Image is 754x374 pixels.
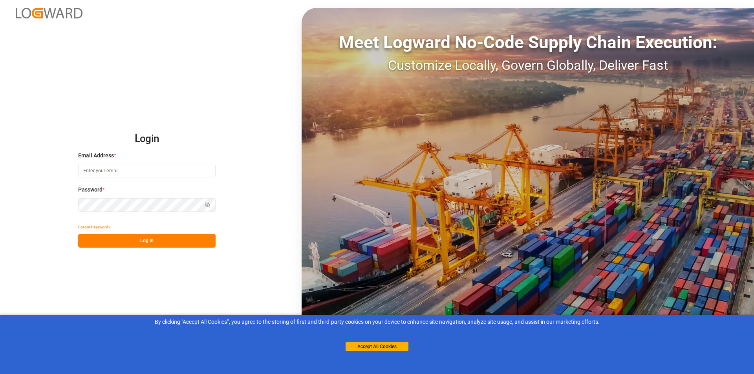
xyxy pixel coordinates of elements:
[78,234,216,248] button: Log In
[302,29,754,55] div: Meet Logward No-Code Supply Chain Execution:
[5,318,749,326] div: By clicking "Accept All Cookies”, you agree to the storing of first and third-party cookies on yo...
[78,186,102,194] span: Password
[16,8,82,18] img: Logward_new_orange.png
[78,164,216,177] input: Enter your email
[346,342,408,351] button: Accept All Cookies
[302,55,754,75] div: Customize Locally, Govern Globally, Deliver Fast
[78,151,114,160] span: Email Address
[78,220,110,234] button: Forgot Password?
[78,126,216,151] h2: Login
